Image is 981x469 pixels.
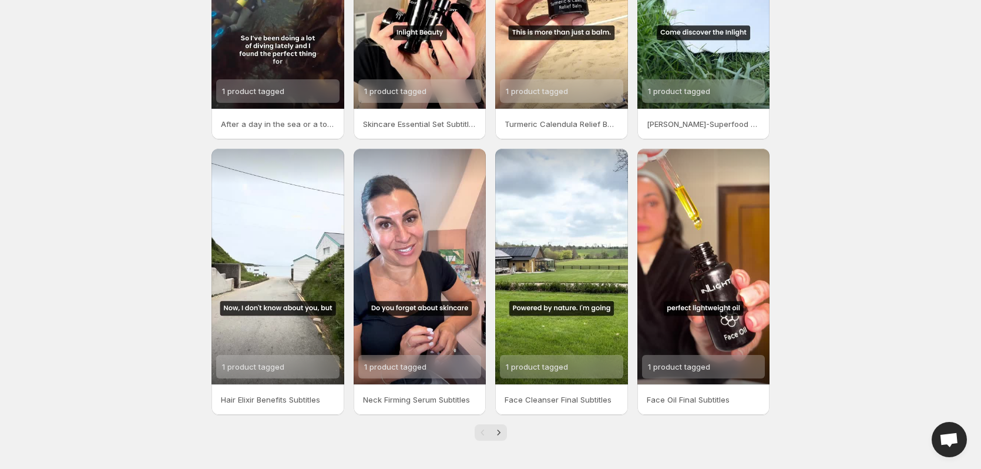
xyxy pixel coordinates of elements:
p: Face Cleanser Final Subtitles [505,394,619,406]
span: 1 product tagged [506,362,568,371]
span: 1 product tagged [222,362,284,371]
p: Skincare Essential Set Subtitles [363,118,477,130]
button: Next [490,424,507,441]
span: 1 product tagged [506,86,568,96]
div: Open chat [932,422,967,457]
p: [PERSON_NAME]-Superfood mask reel Subtitles [647,118,761,130]
span: 1 product tagged [364,86,426,96]
span: 1 product tagged [364,362,426,371]
span: 1 product tagged [222,86,284,96]
p: After a day in the sea or a tough workout your muscles deserve some care Pollys been reaching for... [221,118,335,130]
span: 1 product tagged [648,362,710,371]
p: Face Oil Final Subtitles [647,394,761,406]
p: Hair Elixir Benefits Subtitles [221,394,335,406]
nav: Pagination [475,424,507,441]
span: 1 product tagged [648,86,710,96]
p: Turmeric Calendula Relief Balm Edit Subtitles [505,118,619,130]
p: Neck Firming Serum Subtitles [363,394,477,406]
